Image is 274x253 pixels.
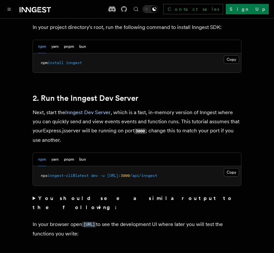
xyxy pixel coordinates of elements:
[48,173,89,178] span: inngest-cli@latest
[33,194,241,212] summary: You should see a similar output to the following:
[64,153,74,166] button: pnpm
[79,153,86,166] button: bun
[38,153,46,166] button: npm
[130,173,157,178] span: /api/inngest
[82,221,96,227] a: [URL]
[143,5,158,13] button: Toggle dark mode
[226,4,269,14] a: Sign Up
[66,60,82,65] span: inngest
[91,173,98,178] span: dev
[38,40,46,53] button: npm
[121,173,130,178] span: 3000
[41,60,48,65] span: npm
[224,168,239,177] button: Copy
[41,173,48,178] span: npx
[51,153,59,166] button: yarn
[51,40,59,53] button: yarn
[33,220,241,238] p: In your browser open to see the development UI where later you will test the functions you write:
[5,5,13,13] button: Toggle navigation
[163,4,223,14] a: Contact sales
[48,60,64,65] span: install
[107,173,121,178] span: [URL]:
[33,108,241,145] p: Next, start the , which is a fast, in-memory version of Inngest where you can quickly send and vi...
[33,23,241,32] p: In your project directory's root, run the following command to install Inngest SDK:
[65,109,111,115] a: Inngest Dev Server
[33,195,233,210] strong: You should see a similar output to the following:
[64,40,74,53] button: pnpm
[224,55,239,64] button: Copy
[79,40,86,53] button: bun
[33,94,138,103] a: 2. Run the Inngest Dev Server
[134,128,146,134] code: 3000
[132,5,140,13] button: Find something...
[100,173,105,178] span: -u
